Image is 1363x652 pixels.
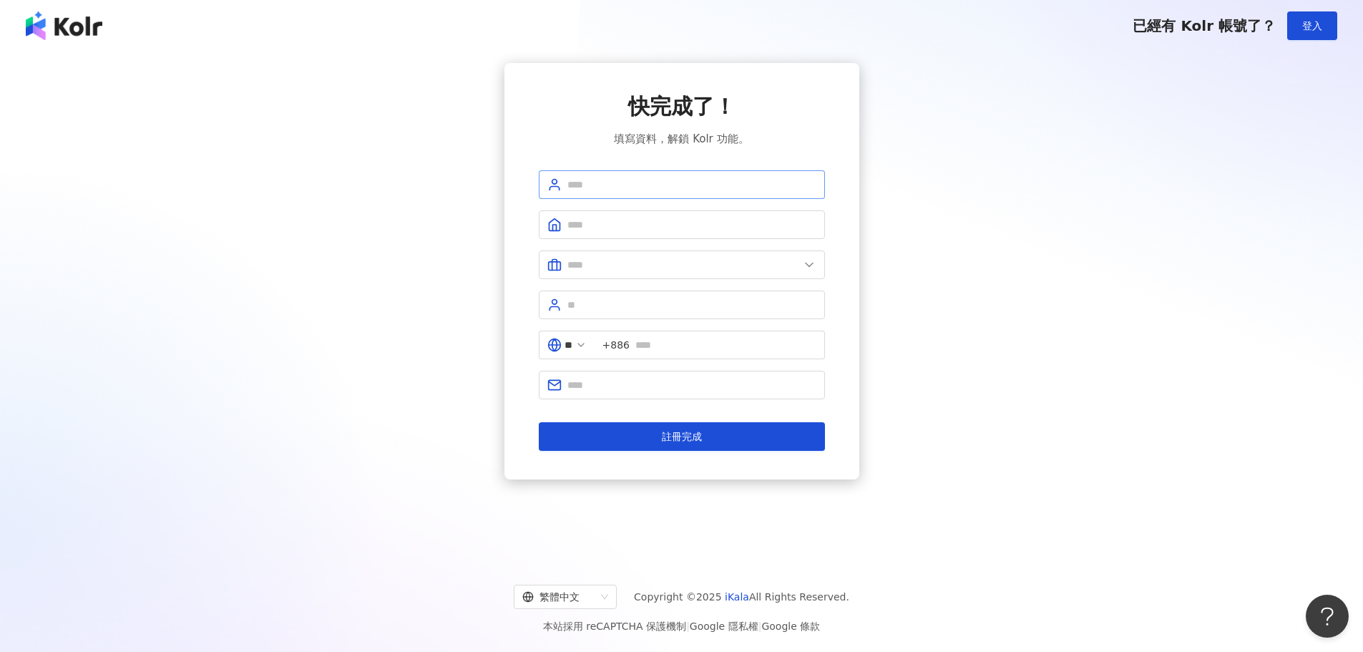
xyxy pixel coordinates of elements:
[602,337,630,353] span: +886
[725,591,749,603] a: iKala
[662,431,702,442] span: 註冊完成
[543,618,820,635] span: 本站採用 reCAPTCHA 保護機制
[1287,11,1337,40] button: 登入
[628,92,736,122] span: 快完成了！
[634,588,849,605] span: Copyright © 2025 All Rights Reserved.
[539,422,825,451] button: 註冊完成
[1133,17,1276,34] span: 已經有 Kolr 帳號了？
[26,11,102,40] img: logo
[1302,20,1322,31] span: 登入
[758,621,762,632] span: |
[690,621,758,632] a: Google 隱私權
[761,621,820,632] a: Google 條款
[614,130,748,147] span: 填寫資料，解鎖 Kolr 功能。
[686,621,690,632] span: |
[1306,595,1349,638] iframe: Help Scout Beacon - Open
[522,585,595,608] div: 繁體中文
